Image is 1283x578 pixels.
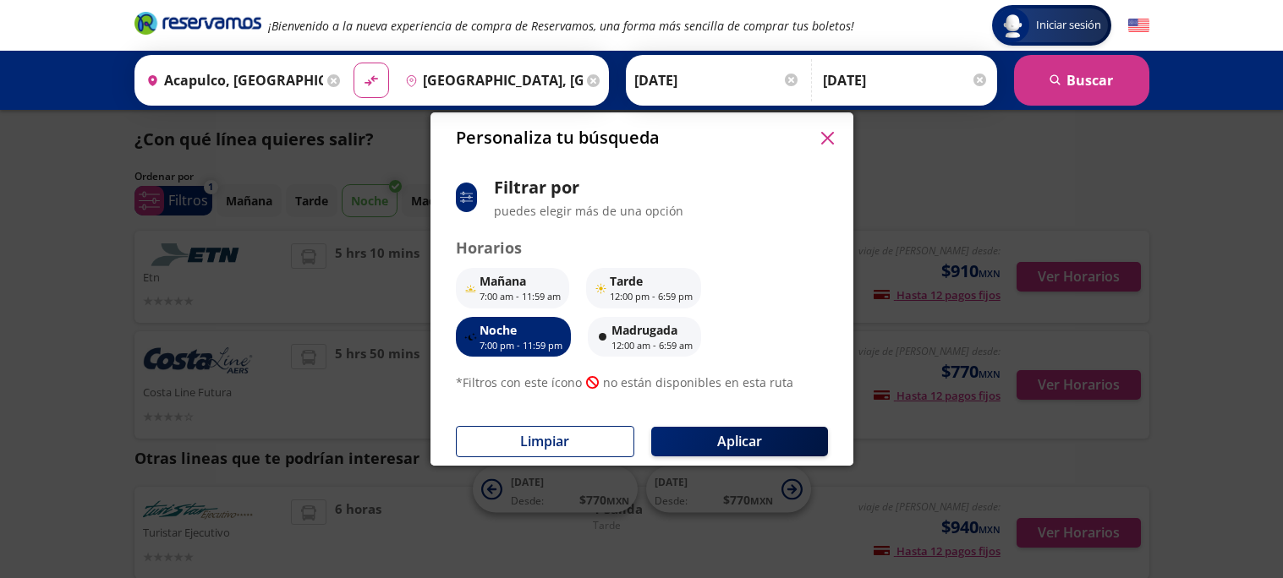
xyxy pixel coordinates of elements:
p: * Filtros con este ícono [456,374,582,391]
button: Noche7:00 pm - 11:59 pm [456,317,571,357]
button: Aplicar [651,427,828,456]
p: 7:00 pm - 11:59 pm [480,339,562,353]
p: Personaliza tu búsqueda [456,125,660,150]
p: 7:00 am - 11:59 am [480,290,561,304]
input: Buscar Destino [398,59,583,101]
button: Mañana7:00 am - 11:59 am [456,268,569,308]
a: Brand Logo [134,10,261,41]
p: Tarde [610,272,693,290]
em: ¡Bienvenido a la nueva experiencia de compra de Reservamos, una forma más sencilla de comprar tus... [268,18,854,34]
p: Horarios [456,237,828,259]
button: Tarde12:00 pm - 6:59 pm [586,268,701,308]
span: Iniciar sesión [1029,17,1108,34]
p: puedes elegir más de una opción [494,202,683,220]
button: Limpiar [456,426,634,457]
button: English [1128,15,1149,36]
i: Brand Logo [134,10,261,35]
p: Mañana [480,272,561,290]
p: no están disponibles en esta ruta [603,374,793,391]
p: 12:00 am - 6:59 am [611,339,693,353]
p: Noche [480,321,562,339]
input: Elegir Fecha [634,59,800,101]
p: Madrugada [611,321,693,339]
input: Buscar Origen [140,59,324,101]
p: Filtrar por [494,175,683,200]
button: Madrugada12:00 am - 6:59 am [588,317,701,357]
button: Buscar [1014,55,1149,106]
input: Opcional [823,59,989,101]
p: 12:00 pm - 6:59 pm [610,290,693,304]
